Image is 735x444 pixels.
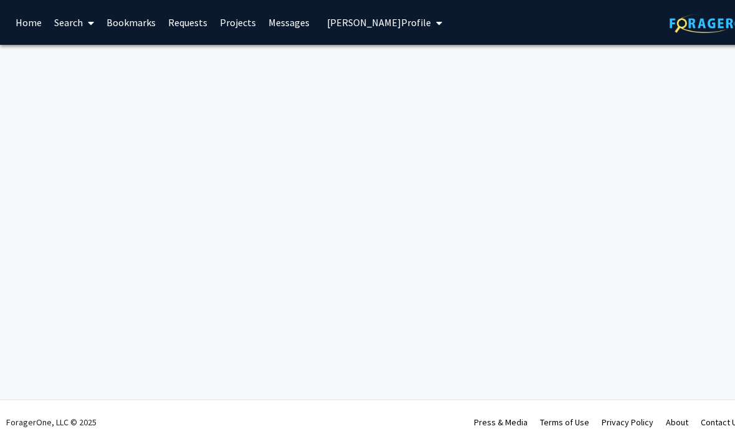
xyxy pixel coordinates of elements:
[100,1,162,44] a: Bookmarks
[48,1,100,44] a: Search
[474,417,528,428] a: Press & Media
[666,417,688,428] a: About
[162,1,214,44] a: Requests
[6,400,97,444] div: ForagerOne, LLC © 2025
[9,1,48,44] a: Home
[214,1,262,44] a: Projects
[602,417,653,428] a: Privacy Policy
[262,1,316,44] a: Messages
[327,16,431,29] span: [PERSON_NAME] Profile
[540,417,589,428] a: Terms of Use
